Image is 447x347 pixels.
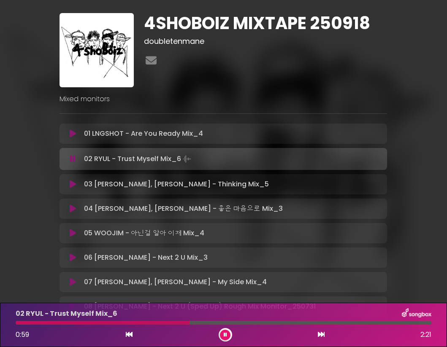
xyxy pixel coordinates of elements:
img: WpJZf4DWQ0Wh4nhxdG2j [60,13,134,87]
p: 02 RYUL - Trust Myself Mix_6 [84,153,193,165]
p: 04 [PERSON_NAME], [PERSON_NAME] - 좋은 마음으로 Mix_3 [84,204,283,214]
p: 05 WOOJIM - 아닌걸 알아 이제 Mix_4 [84,228,204,238]
p: 06 [PERSON_NAME] - Next 2 U Mix_3 [84,253,208,263]
p: 03 [PERSON_NAME], [PERSON_NAME] - Thinking Mix_5 [84,179,269,189]
span: 0:59 [16,330,29,339]
span: 2:21 [420,330,431,340]
img: waveform4.gif [181,153,193,165]
h3: doubletenmane [144,37,387,46]
p: 01 LNGSHOT - Are You Ready Mix_4 [84,129,203,139]
p: Mixed monitors [60,94,387,104]
p: 02 RYUL - Trust Myself Mix_6 [16,309,117,319]
h1: 4SHOBOIZ MIXTAPE 250918 [144,13,387,33]
p: 07 [PERSON_NAME], [PERSON_NAME] - My Side Mix_4 [84,277,267,287]
img: songbox-logo-white.png [402,308,431,319]
p: 08 [PERSON_NAME] - Next 2 U (Sped Up) Rough Mix Monitor_250731 [84,301,316,312]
